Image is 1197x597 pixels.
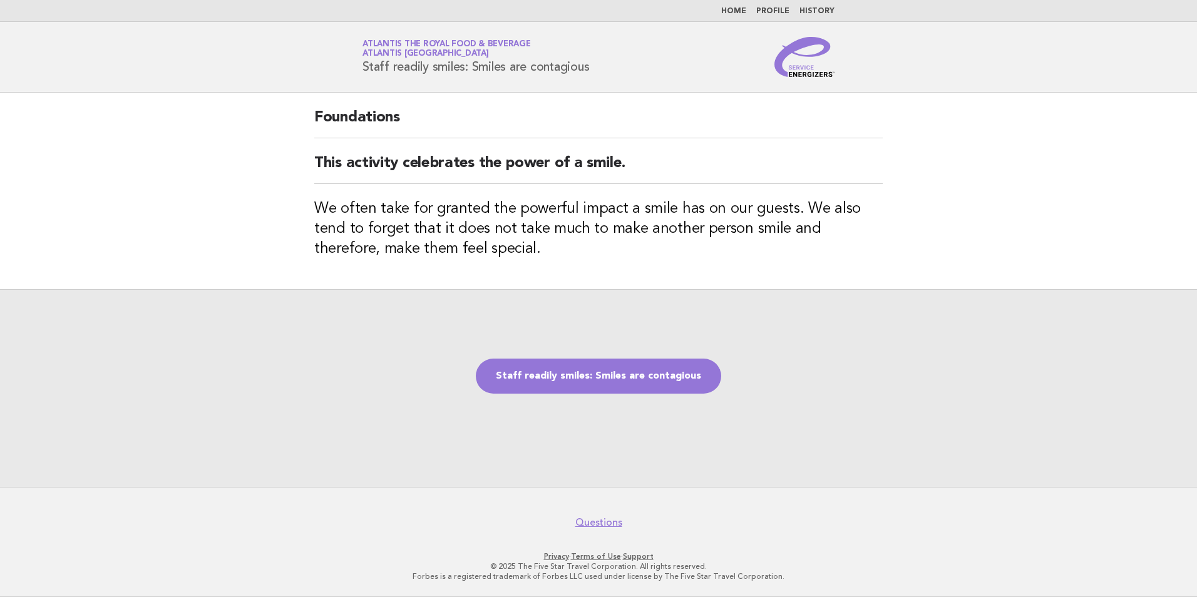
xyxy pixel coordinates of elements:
[314,153,883,184] h2: This activity celebrates the power of a smile.
[362,40,531,58] a: Atlantis the Royal Food & BeverageAtlantis [GEOGRAPHIC_DATA]
[362,41,589,73] h1: Staff readily smiles: Smiles are contagious
[215,561,982,571] p: © 2025 The Five Star Travel Corporation. All rights reserved.
[544,552,569,561] a: Privacy
[799,8,835,15] a: History
[575,516,622,529] a: Questions
[314,199,883,259] h3: We often take for granted the powerful impact a smile has on our guests. We also tend to forget t...
[476,359,721,394] a: Staff readily smiles: Smiles are contagious
[215,571,982,581] p: Forbes is a registered trademark of Forbes LLC used under license by The Five Star Travel Corpora...
[215,551,982,561] p: · ·
[623,552,654,561] a: Support
[571,552,621,561] a: Terms of Use
[362,50,489,58] span: Atlantis [GEOGRAPHIC_DATA]
[721,8,746,15] a: Home
[756,8,789,15] a: Profile
[774,37,835,77] img: Service Energizers
[314,108,883,138] h2: Foundations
